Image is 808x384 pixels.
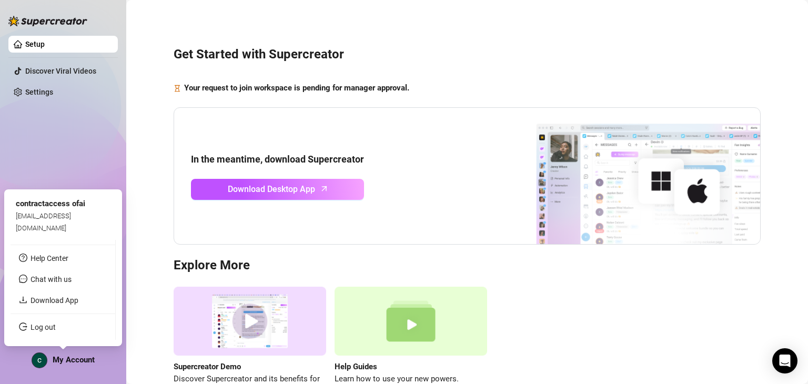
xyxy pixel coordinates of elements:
[31,275,72,284] span: Chat with us
[25,88,53,96] a: Settings
[174,257,761,274] h3: Explore More
[228,183,315,196] span: Download Desktop App
[174,362,241,371] strong: Supercreator Demo
[31,323,56,331] a: Log out
[53,355,95,365] span: My Account
[335,287,487,356] img: help guides
[31,296,78,305] a: Download App
[174,82,181,95] span: hourglass
[8,16,87,26] img: logo-BBDzfeDw.svg
[25,40,45,48] a: Setup
[31,254,68,262] a: Help Center
[318,183,330,195] span: arrow-up
[19,275,27,283] span: message
[11,319,115,336] li: Log out
[16,199,85,208] span: contractaccess ofai
[191,154,364,165] strong: In the meantime, download Supercreator
[25,67,96,75] a: Discover Viral Videos
[174,287,326,356] img: supercreator demo
[174,46,761,63] h3: Get Started with Supercreator
[32,353,47,368] img: ACg8ocKWXE652D5VSTmQArDzfFT9NMd3V7aVwqhVSf1oej-URlLJxg=s96-c
[497,108,760,245] img: download app
[772,348,797,373] div: Open Intercom Messenger
[16,212,71,231] span: [EMAIL_ADDRESS][DOMAIN_NAME]
[191,179,364,200] a: Download Desktop Apparrow-up
[335,362,377,371] strong: Help Guides
[184,83,409,93] strong: Your request to join workspace is pending for manager approval.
